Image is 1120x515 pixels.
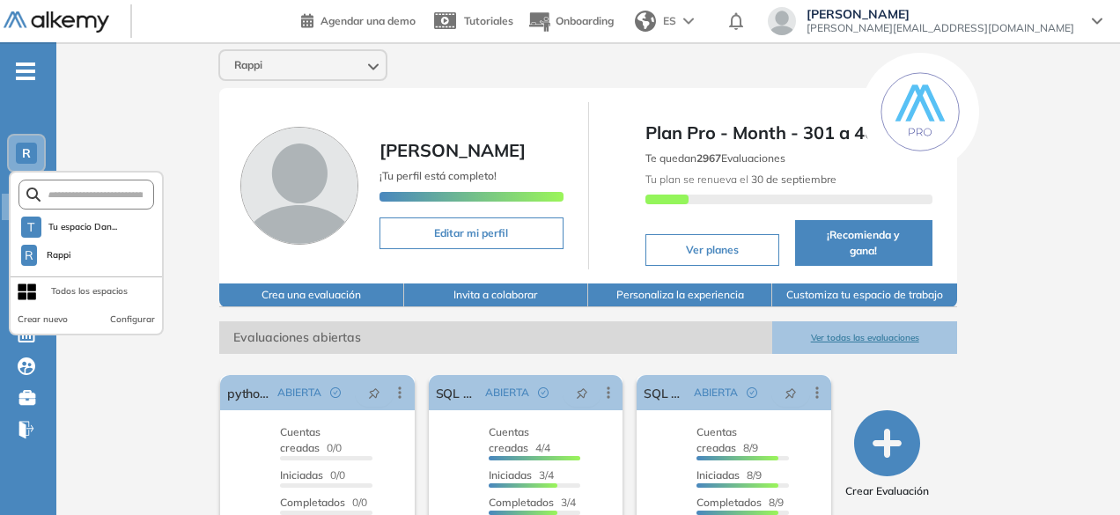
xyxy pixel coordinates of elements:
span: ABIERTA [277,385,321,401]
span: pushpin [368,386,380,400]
span: 4/4 [489,425,550,454]
span: 8/9 [696,425,758,454]
span: Completados [280,496,345,509]
span: [PERSON_NAME][EMAIL_ADDRESS][DOMAIN_NAME] [807,21,1074,35]
span: Plan Pro - Month - 301 a 400 [645,120,932,146]
a: python support [227,375,270,410]
span: Rappi [234,58,262,72]
b: 30 de septiembre [748,173,836,186]
span: [PERSON_NAME] [807,7,1074,21]
button: ¡Recomienda y gana! [795,220,932,266]
button: Crear nuevo [18,313,68,327]
span: R [25,248,33,262]
span: Te quedan Evaluaciones [645,151,785,165]
span: pushpin [576,386,588,400]
span: check-circle [330,387,341,398]
span: Agendar una demo [321,14,416,27]
span: ¡Tu perfil está completo! [379,169,497,182]
a: Agendar una demo [301,9,416,30]
span: check-circle [747,387,757,398]
span: Tu plan se renueva el [645,173,836,186]
span: Tu espacio Dan... [48,220,118,234]
span: pushpin [785,386,797,400]
span: Tutoriales [464,14,513,27]
div: Todos los espacios [51,284,128,298]
span: ABIERTA [485,385,529,401]
button: Onboarding [527,3,614,40]
span: Completados [489,496,554,509]
span: 8/9 [696,468,762,482]
span: [PERSON_NAME] [379,139,526,161]
span: Rappi [44,248,73,262]
img: Logo [4,11,109,33]
span: Onboarding [556,14,614,27]
button: Ver todas las evaluaciones [772,321,956,354]
span: 0/0 [280,468,345,482]
span: 8/9 [696,496,784,509]
button: Personaliza la experiencia [588,283,772,307]
img: Foto de perfil [240,127,358,245]
span: Cuentas creadas [489,425,529,454]
span: Evaluaciones abiertas [219,321,772,354]
button: Crear Evaluación [845,410,929,499]
span: ES [663,13,676,29]
a: SQL Turbo [436,375,479,410]
span: 3/4 [489,496,576,509]
i: - [16,70,35,73]
b: 2967 [696,151,721,165]
button: pushpin [355,379,394,407]
img: world [635,11,656,32]
span: 0/0 [280,425,342,454]
span: Completados [696,496,762,509]
span: Cuentas creadas [696,425,737,454]
button: pushpin [563,379,601,407]
img: arrow [683,18,694,25]
span: Iniciadas [696,468,740,482]
button: Invita a colaborar [404,283,588,307]
button: Editar mi perfil [379,217,563,249]
span: Cuentas creadas [280,425,321,454]
button: pushpin [771,379,810,407]
span: Iniciadas [280,468,323,482]
span: Iniciadas [489,468,532,482]
button: Configurar [110,313,155,327]
a: SQL Growth E&A [644,375,687,410]
span: R [22,146,31,160]
span: check-circle [538,387,549,398]
span: Crear Evaluación [845,483,929,499]
span: 0/0 [280,496,367,509]
button: Ver planes [645,234,779,266]
button: Crea una evaluación [219,283,403,307]
span: 3/4 [489,468,554,482]
span: T [27,220,34,234]
span: ABIERTA [694,385,738,401]
button: Customiza tu espacio de trabajo [772,283,956,307]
